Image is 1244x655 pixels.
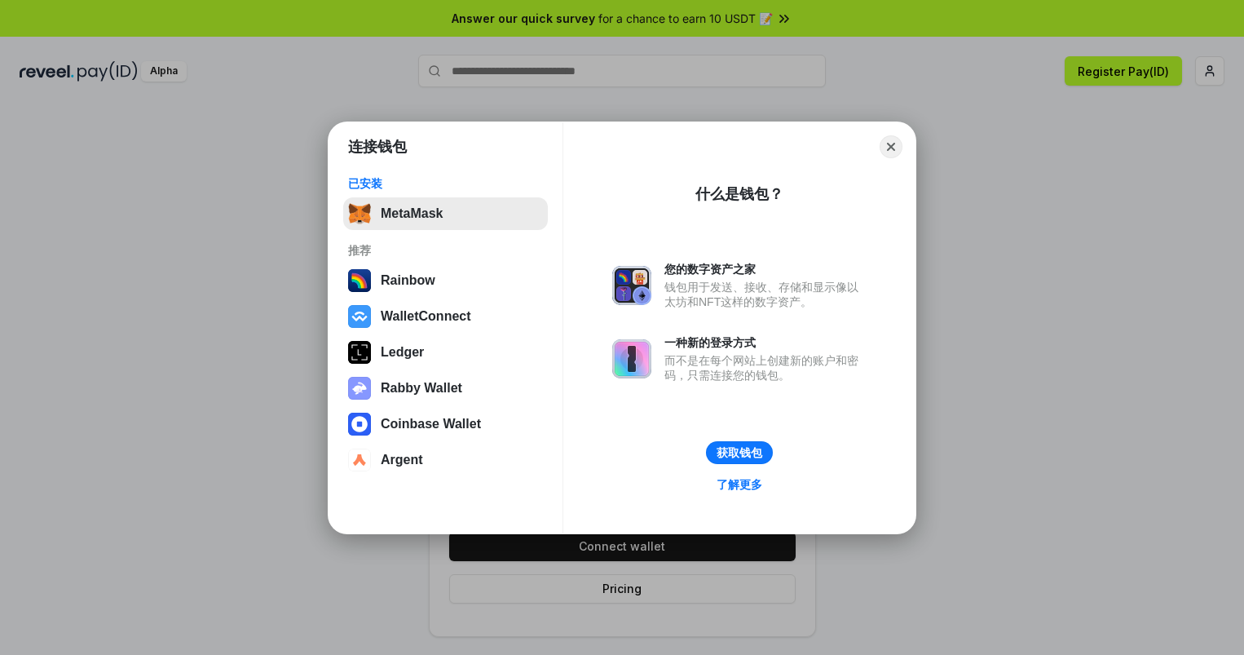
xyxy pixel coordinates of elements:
img: svg+xml,%3Csvg%20width%3D%2228%22%20height%3D%2228%22%20viewBox%3D%220%200%2028%2028%22%20fill%3D... [348,413,371,436]
img: svg+xml,%3Csvg%20fill%3D%22none%22%20height%3D%2233%22%20viewBox%3D%220%200%2035%2033%22%20width%... [348,202,371,225]
div: MetaMask [381,206,443,221]
button: Rabby Wallet [343,372,548,405]
div: Coinbase Wallet [381,417,481,432]
img: svg+xml,%3Csvg%20xmlns%3D%22http%3A%2F%2Fwww.w3.org%2F2000%2Fsvg%22%20width%3D%2228%22%20height%3... [348,341,371,364]
div: Ledger [381,345,424,360]
div: 推荐 [348,243,543,258]
button: 获取钱包 [706,441,773,464]
button: WalletConnect [343,300,548,333]
img: svg+xml,%3Csvg%20xmlns%3D%22http%3A%2F%2Fwww.w3.org%2F2000%2Fsvg%22%20fill%3D%22none%22%20viewBox... [348,377,371,400]
div: 而不是在每个网站上创建新的账户和密码，只需连接您的钱包。 [664,353,867,383]
div: 获取钱包 [717,445,762,460]
div: WalletConnect [381,309,471,324]
div: 了解更多 [717,477,762,492]
img: svg+xml,%3Csvg%20width%3D%2228%22%20height%3D%2228%22%20viewBox%3D%220%200%2028%2028%22%20fill%3D... [348,305,371,328]
img: svg+xml,%3Csvg%20xmlns%3D%22http%3A%2F%2Fwww.w3.org%2F2000%2Fsvg%22%20fill%3D%22none%22%20viewBox... [612,266,651,305]
button: Argent [343,444,548,476]
div: 您的数字资产之家 [664,262,867,277]
div: 一种新的登录方式 [664,335,867,350]
div: Argent [381,453,423,467]
div: 什么是钱包？ [695,184,783,204]
button: Rainbow [343,264,548,297]
div: 已安装 [348,176,543,191]
button: Ledger [343,336,548,369]
img: svg+xml,%3Csvg%20width%3D%22120%22%20height%3D%22120%22%20viewBox%3D%220%200%20120%20120%22%20fil... [348,269,371,292]
button: Close [880,135,902,158]
div: Rabby Wallet [381,381,462,396]
img: svg+xml,%3Csvg%20width%3D%2228%22%20height%3D%2228%22%20viewBox%3D%220%200%2028%2028%22%20fill%3D... [348,449,371,471]
img: svg+xml,%3Csvg%20xmlns%3D%22http%3A%2F%2Fwww.w3.org%2F2000%2Fsvg%22%20fill%3D%22none%22%20viewBox... [612,339,651,378]
div: Rainbow [381,273,435,288]
h1: 连接钱包 [348,137,407,157]
div: 钱包用于发送、接收、存储和显示像以太坊和NFT这样的数字资产。 [664,280,867,309]
button: Coinbase Wallet [343,408,548,440]
a: 了解更多 [707,474,772,495]
button: MetaMask [343,197,548,230]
